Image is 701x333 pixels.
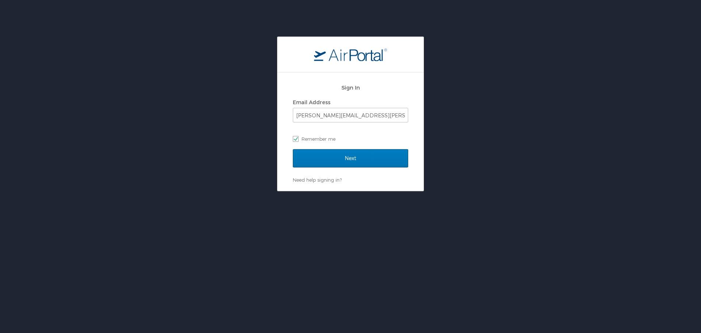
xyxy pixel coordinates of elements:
img: logo [314,48,387,61]
label: Email Address [293,99,330,105]
label: Remember me [293,133,408,144]
h2: Sign In [293,83,408,92]
a: Need help signing in? [293,177,342,183]
input: Next [293,149,408,167]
